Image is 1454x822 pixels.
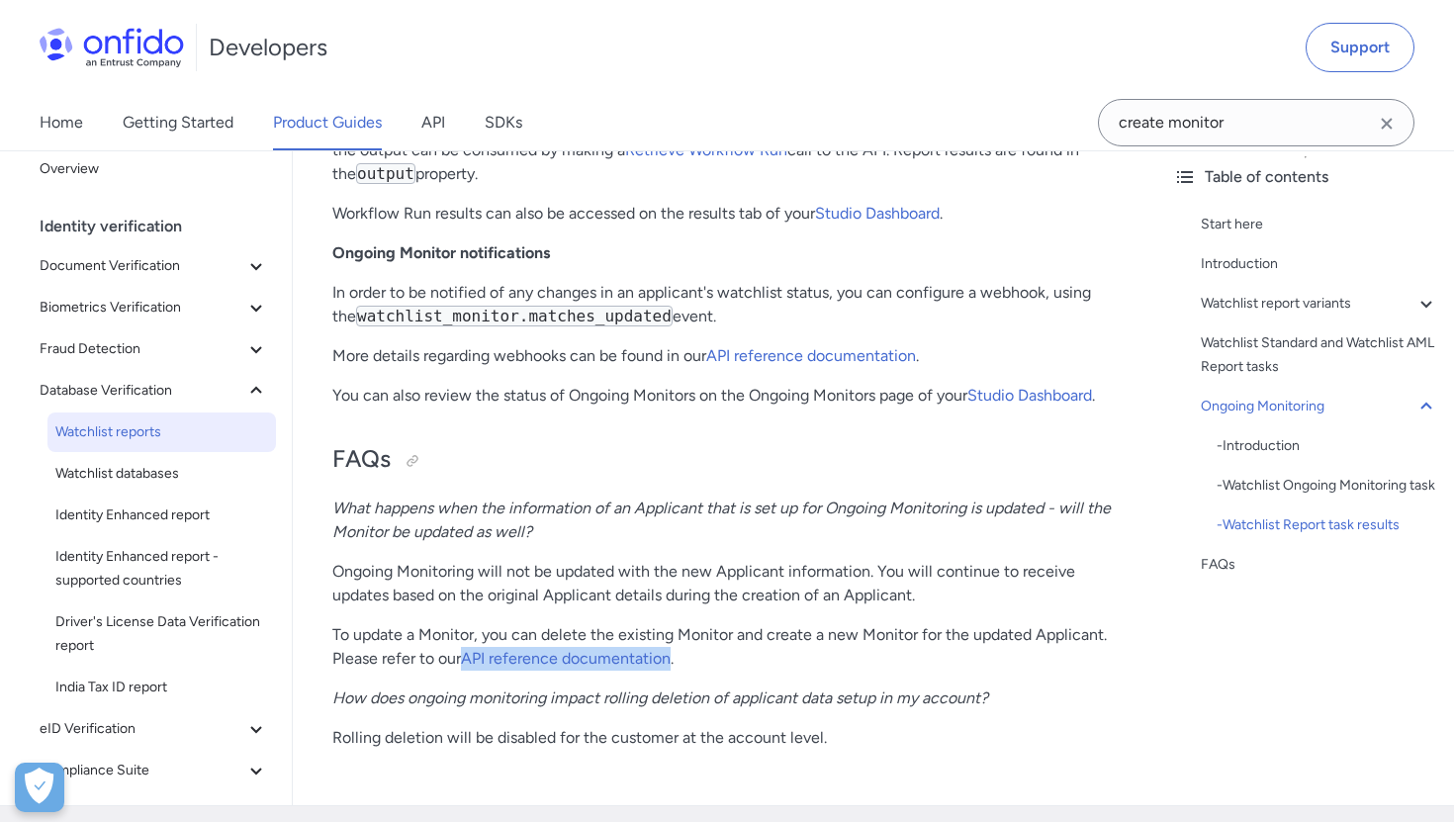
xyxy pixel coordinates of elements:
[47,668,276,707] a: India Tax ID report
[332,623,1118,671] p: To update a Monitor, you can delete the existing Monitor and create a new Monitor for the updated...
[55,503,268,527] span: Identity Enhanced report
[47,496,276,535] a: Identity Enhanced report
[1217,513,1438,537] a: -Watchlist Report task results
[1201,252,1438,276] a: Introduction
[1217,474,1438,498] a: -Watchlist Ongoing Monitoring task
[40,717,244,741] span: eID Verification
[706,346,916,365] a: API reference documentation
[332,688,988,707] em: How does ongoing monitoring impact rolling deletion of applicant data setup in my account?
[32,288,276,327] button: Biometrics Verification
[40,759,244,782] span: Compliance Suite
[32,709,276,749] button: eID Verification
[332,499,1111,541] em: What happens when the information of an Applicant that is set up for Ongoing Monitoring is update...
[55,676,268,699] span: India Tax ID report
[332,202,1118,226] p: Workflow Run results can also be accessed on the results tab of your .
[356,163,415,184] code: output
[332,726,1118,750] p: Rolling deletion will be disabled for the customer at the account level.
[32,371,276,411] button: Database Verification
[332,344,1118,368] p: More details regarding webhooks can be found in our .
[356,306,673,326] code: watchlist_monitor.matches_updated
[1201,553,1438,577] a: FAQs
[32,329,276,369] button: Fraud Detection
[32,149,276,189] a: Overview
[209,32,327,63] h1: Developers
[421,95,445,150] a: API
[15,763,64,812] button: Open Preferences
[1306,23,1414,72] a: Support
[47,412,276,452] a: Watchlist reports
[47,454,276,494] a: Watchlist databases
[1217,513,1438,537] div: - Watchlist Report task results
[1217,474,1438,498] div: - Watchlist Ongoing Monitoring task
[967,386,1092,405] a: Studio Dashboard
[47,537,276,600] a: Identity Enhanced report - supported countries
[40,28,184,67] img: Onfido Logo
[332,560,1118,607] p: Ongoing Monitoring will not be updated with the new Applicant information. You will continue to r...
[461,649,671,668] a: API reference documentation
[40,296,244,320] span: Biometrics Verification
[332,243,550,262] strong: Ongoing Monitor notifications
[273,95,382,150] a: Product Guides
[40,337,244,361] span: Fraud Detection
[55,545,268,593] span: Identity Enhanced report - supported countries
[40,157,268,181] span: Overview
[32,246,276,286] button: Document Verification
[332,281,1118,328] p: In order to be notified of any changes in an applicant's watchlist status, you can configure a we...
[1201,213,1438,236] a: Start here
[332,443,1118,477] h2: FAQs
[123,95,233,150] a: Getting Started
[55,610,268,658] span: Driver's License Data Verification report
[1217,434,1438,458] div: - Introduction
[485,95,522,150] a: SDKs
[1201,395,1438,418] a: Ongoing Monitoring
[332,384,1118,408] p: You can also review the status of Ongoing Monitors on the Ongoing Monitors page of your .
[15,763,64,812] div: Cookie Preferences
[55,462,268,486] span: Watchlist databases
[1375,112,1399,136] svg: Clear search field button
[32,751,276,790] button: Compliance Suite
[815,204,940,223] a: Studio Dashboard
[40,207,284,246] div: Identity verification
[47,602,276,666] a: Driver's License Data Verification report
[625,140,787,159] a: Retrieve Workflow Run
[40,95,83,150] a: Home
[1201,331,1438,379] a: Watchlist Standard and Watchlist AML Report tasks
[1098,99,1414,146] input: Onfido search input field
[55,420,268,444] span: Watchlist reports
[40,379,244,403] span: Database Verification
[40,254,244,278] span: Document Verification
[1217,434,1438,458] a: -Introduction
[1201,292,1438,316] a: Watchlist report variants
[1173,165,1438,189] div: Table of contents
